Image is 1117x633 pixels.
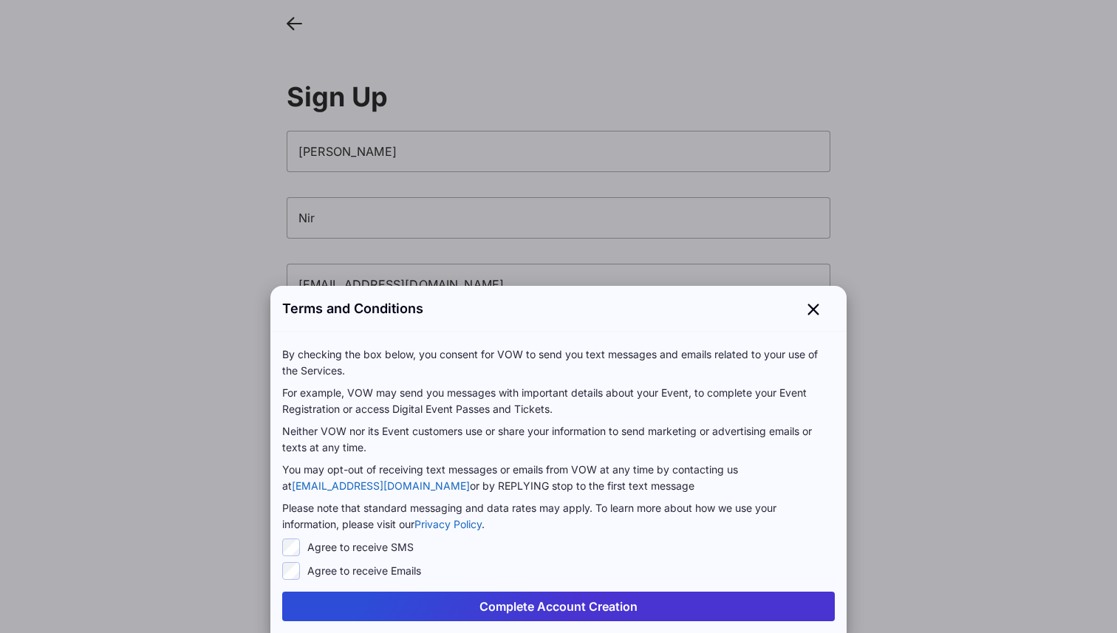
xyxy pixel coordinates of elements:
span: Terms and Conditions [282,298,423,318]
a: [EMAIL_ADDRESS][DOMAIN_NAME] [292,479,470,492]
label: Agree to receive Emails [307,564,421,578]
a: Privacy Policy [414,518,482,530]
button: Complete Account Creation [282,592,835,621]
p: For example, VOW may send you messages with important details about your Event, to complete your ... [282,385,835,417]
p: Neither VOW nor its Event customers use or share your information to send marketing or advertisin... [282,423,835,456]
p: By checking the box below, you consent for VOW to send you text messages and emails related to yo... [282,346,835,379]
p: You may opt-out of receiving text messages or emails from VOW at any time by contacting us at or ... [282,462,835,494]
label: Agree to receive SMS [307,540,414,555]
p: Please note that standard messaging and data rates may apply. To learn more about how we use your... [282,500,835,533]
